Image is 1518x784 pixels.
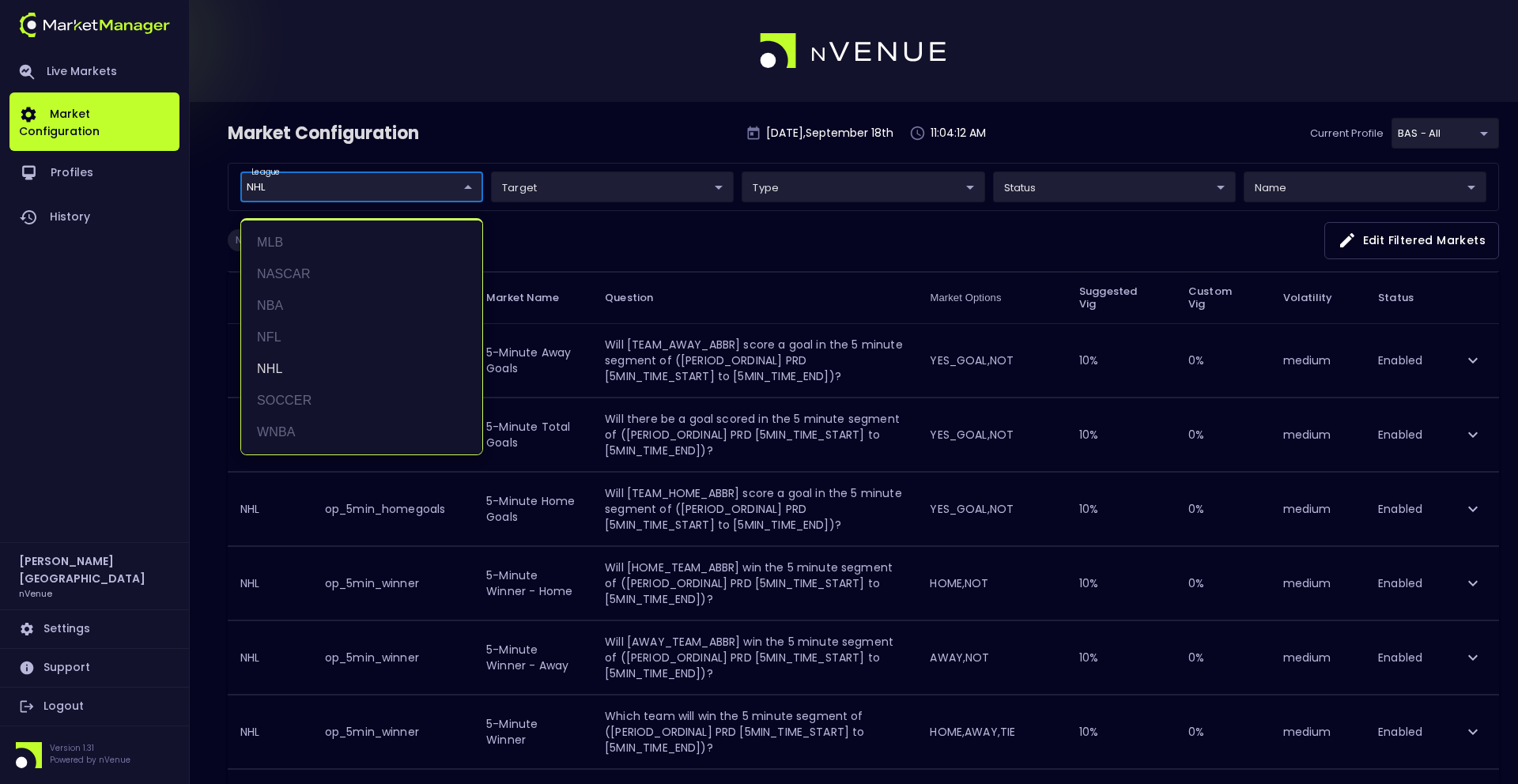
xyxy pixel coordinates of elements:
[241,353,482,385] li: NHL
[241,227,482,258] li: MLB
[241,322,482,353] li: NFL
[241,258,482,290] li: NASCAR
[241,416,482,448] li: WNBA
[241,290,482,322] li: NBA
[241,385,482,416] li: SOCCER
